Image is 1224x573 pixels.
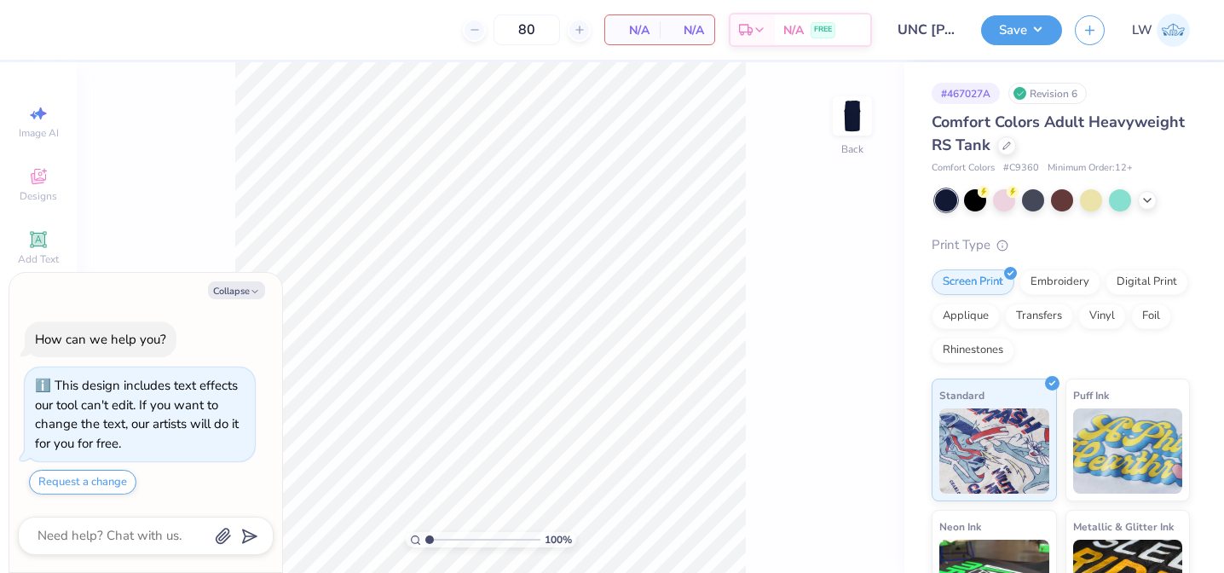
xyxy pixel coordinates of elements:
[670,21,704,39] span: N/A
[841,142,863,157] div: Back
[494,14,560,45] input: – –
[1131,304,1171,329] div: Foil
[1003,161,1039,176] span: # C9360
[29,470,136,495] button: Request a change
[932,269,1014,295] div: Screen Print
[939,408,1049,494] img: Standard
[939,518,981,535] span: Neon Ink
[35,377,239,452] div: This design includes text effects our tool can't edit. If you want to change the text, our artist...
[932,235,1190,255] div: Print Type
[1132,14,1190,47] a: LW
[20,189,57,203] span: Designs
[1106,269,1188,295] div: Digital Print
[208,281,265,299] button: Collapse
[981,15,1062,45] button: Save
[35,331,166,348] div: How can we help you?
[615,21,650,39] span: N/A
[932,83,1000,104] div: # 467027A
[1157,14,1190,47] img: Lauren Winslow
[1073,518,1174,535] span: Metallic & Glitter Ink
[932,338,1014,363] div: Rhinestones
[19,126,59,140] span: Image AI
[1048,161,1133,176] span: Minimum Order: 12 +
[1073,386,1109,404] span: Puff Ink
[814,24,832,36] span: FREE
[1008,83,1087,104] div: Revision 6
[932,304,1000,329] div: Applique
[1019,269,1100,295] div: Embroidery
[18,252,59,266] span: Add Text
[545,532,572,547] span: 100 %
[1132,20,1152,40] span: LW
[939,386,984,404] span: Standard
[1073,408,1183,494] img: Puff Ink
[1078,304,1126,329] div: Vinyl
[783,21,804,39] span: N/A
[932,112,1185,155] span: Comfort Colors Adult Heavyweight RS Tank
[835,99,869,133] img: Back
[1005,304,1073,329] div: Transfers
[885,13,968,47] input: Untitled Design
[932,161,995,176] span: Comfort Colors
